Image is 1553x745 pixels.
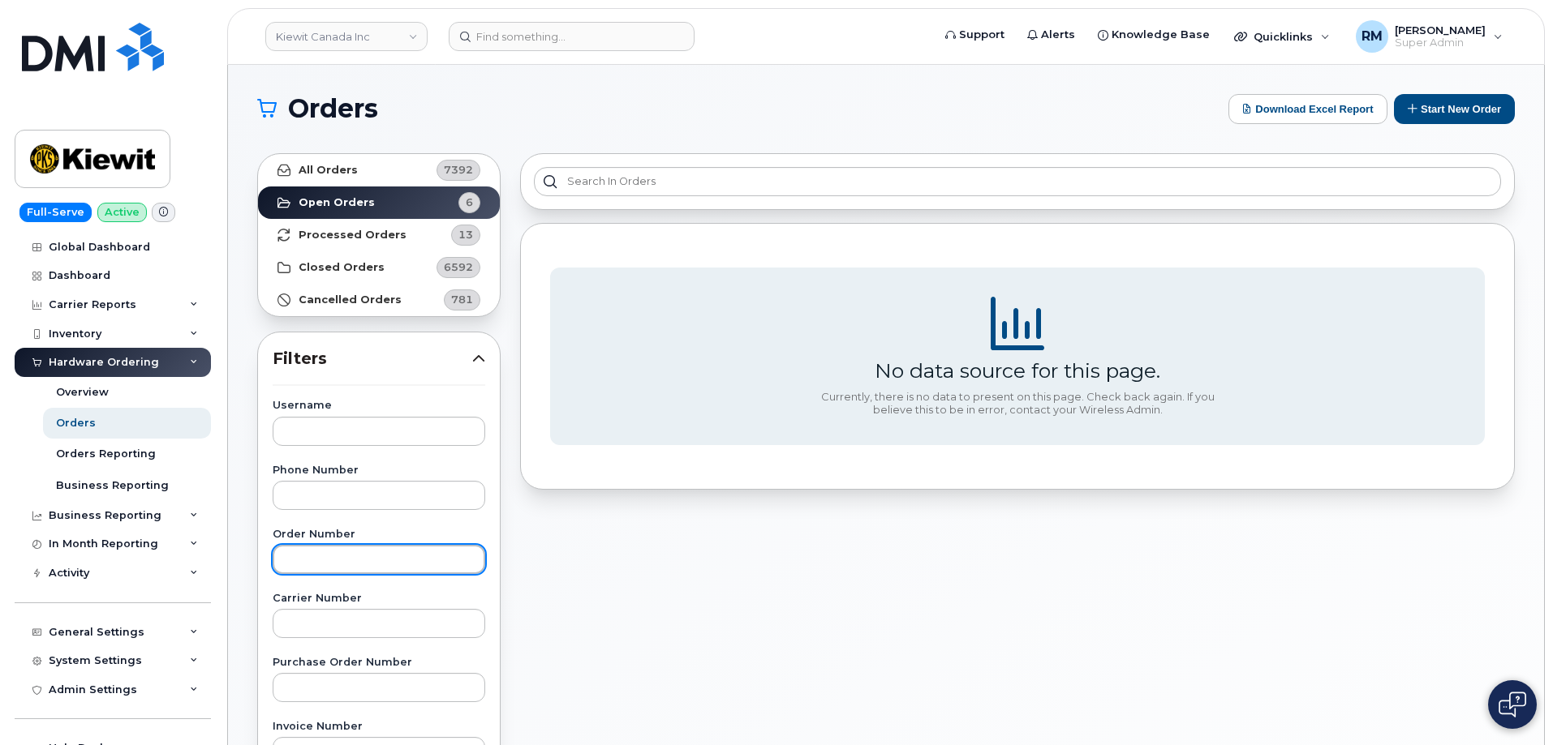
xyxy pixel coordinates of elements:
strong: Processed Orders [299,229,407,242]
label: Carrier Number [273,593,485,604]
label: Purchase Order Number [273,657,485,668]
span: Orders [288,96,378,121]
a: Open Orders6 [258,186,500,219]
strong: Open Orders [299,196,375,209]
div: Currently, there is no data to present on this page. Check back again. If you believe this to be ... [815,391,1220,416]
a: Closed Orders6592 [258,251,500,284]
input: Search in orders [534,167,1501,196]
label: Order Number [273,529,485,540]
span: 781 [451,292,473,307]
strong: All Orders [299,164,358,177]
label: Username [273,400,485,411]
a: Cancelled Orders781 [258,284,500,316]
span: Filters [273,347,472,370]
button: Start New Order [1394,94,1515,124]
a: All Orders7392 [258,154,500,186]
label: Invoice Number [273,721,485,732]
span: 13 [458,227,473,242]
img: Open chat [1499,691,1526,717]
span: 7392 [444,162,473,178]
strong: Cancelled Orders [299,293,402,306]
strong: Closed Orders [299,261,385,274]
button: Download Excel Report [1228,94,1387,124]
a: Processed Orders13 [258,219,500,251]
span: 6 [466,195,473,210]
div: No data source for this page. [875,358,1160,383]
span: 6592 [444,259,473,275]
label: Phone Number [273,465,485,476]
